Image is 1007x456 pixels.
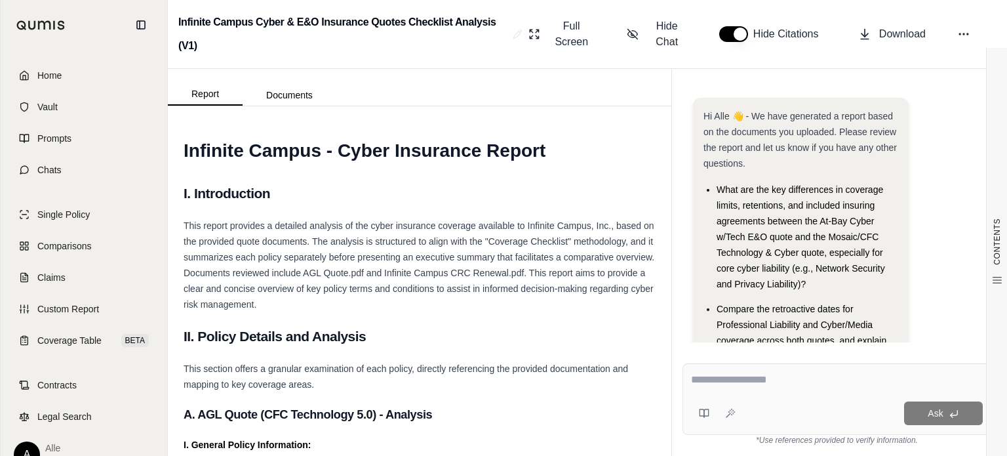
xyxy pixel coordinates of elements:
span: Single Policy [37,208,90,221]
span: Claims [37,271,66,284]
span: Home [37,69,62,82]
span: Prompts [37,132,71,145]
span: Alle [45,442,87,455]
button: Collapse sidebar [130,14,151,35]
span: Full Screen [548,18,595,50]
strong: I. General Policy Information: [184,440,311,450]
span: Compare the retroactive dates for Professional Liability and Cyber/Media coverage across both quo... [717,304,886,393]
span: BETA [121,334,149,347]
a: Contracts [9,371,159,400]
span: This report provides a detailed analysis of the cyber insurance coverage available to Infinite Ca... [184,220,654,310]
button: Hide Chat [622,13,693,55]
span: Hide Chat [646,18,688,50]
h2: Infinite Campus Cyber & E&O Insurance Quotes Checklist Analysis (V1) [178,10,507,58]
button: Full Screen [523,13,601,55]
span: Contracts [37,379,77,392]
h2: II. Policy Details and Analysis [184,323,656,350]
span: Legal Search [37,410,92,423]
span: Download [879,26,926,42]
a: Legal Search [9,402,159,431]
h1: Infinite Campus - Cyber Insurance Report [184,133,656,169]
span: Chats [37,163,62,176]
button: Download [853,21,931,47]
img: Qumis Logo [16,20,66,30]
a: Custom Report [9,295,159,323]
a: Claims [9,263,159,292]
span: Coverage Table [37,334,102,347]
a: Home [9,61,159,90]
button: Report [168,83,243,106]
a: Comparisons [9,232,159,260]
span: Vault [37,100,58,114]
span: Hi Alle 👋 - We have generated a report based on the documents you uploaded. Please review the rep... [703,111,897,169]
button: Documents [243,85,336,106]
h2: I. Introduction [184,180,656,207]
div: *Use references provided to verify information. [682,435,991,446]
h3: A. AGL Quote (CFC Technology 5.0) - Analysis [184,403,656,426]
a: Prompts [9,124,159,153]
span: What are the key differences in coverage limits, retentions, and included insuring agreements bet... [717,184,885,289]
button: Ask [904,402,983,425]
span: Ask [928,408,943,419]
span: Hide Citations [753,26,827,42]
span: This section offers a granular examination of each policy, directly referencing the provided docu... [184,363,628,390]
span: Comparisons [37,239,91,253]
span: Custom Report [37,302,99,316]
a: Chats [9,155,159,184]
a: Single Policy [9,200,159,229]
span: CONTENTS [992,218,1002,265]
a: Coverage TableBETA [9,326,159,355]
a: Vault [9,93,159,121]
